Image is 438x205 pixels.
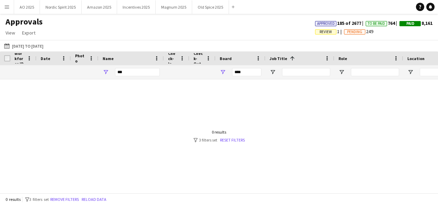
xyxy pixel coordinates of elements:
[338,56,347,61] span: Role
[3,42,45,50] button: [DATE] to [DATE]
[351,68,399,76] input: Role Filter Input
[3,28,18,37] a: View
[75,53,86,64] span: Photo
[270,56,287,61] span: Job Title
[399,20,432,26] span: 8,161
[6,30,15,36] span: View
[315,28,344,35] span: 1
[320,30,332,34] span: Review
[194,137,245,143] div: 3 filters set
[41,56,50,61] span: Date
[344,28,373,35] span: 249
[117,0,156,14] button: Incentives 2025
[29,197,49,202] span: 3 filters set
[19,28,38,37] a: Export
[192,0,229,14] button: Old Spice 2025
[115,68,160,76] input: Name Filter Input
[315,20,366,26] span: 185 of 2677
[14,51,24,66] span: Workforce ID
[347,30,362,34] span: Pending
[103,69,109,75] button: Open Filter Menu
[282,68,330,76] input: Job Title Filter Input
[366,20,399,26] span: 764
[270,69,276,75] button: Open Filter Menu
[103,56,114,61] span: Name
[168,51,177,66] span: Check-In
[317,21,335,26] span: Approved
[156,0,192,14] button: Magnum 2025
[220,69,226,75] button: Open Filter Menu
[40,0,82,14] button: Nordic Spirit 2025
[368,21,385,26] span: To Be Paid
[338,69,345,75] button: Open Filter Menu
[194,51,203,66] span: Check-Out
[80,196,108,203] button: Reload data
[406,21,414,26] span: Paid
[4,55,10,61] input: Column with Header Selection
[14,0,40,14] button: AO 2025
[22,30,35,36] span: Export
[220,137,245,143] a: Reset filters
[407,56,425,61] span: Location
[82,0,117,14] button: Amazon 2025
[194,129,245,135] div: 0 results
[49,196,80,203] button: Remove filters
[407,69,414,75] button: Open Filter Menu
[220,56,232,61] span: Board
